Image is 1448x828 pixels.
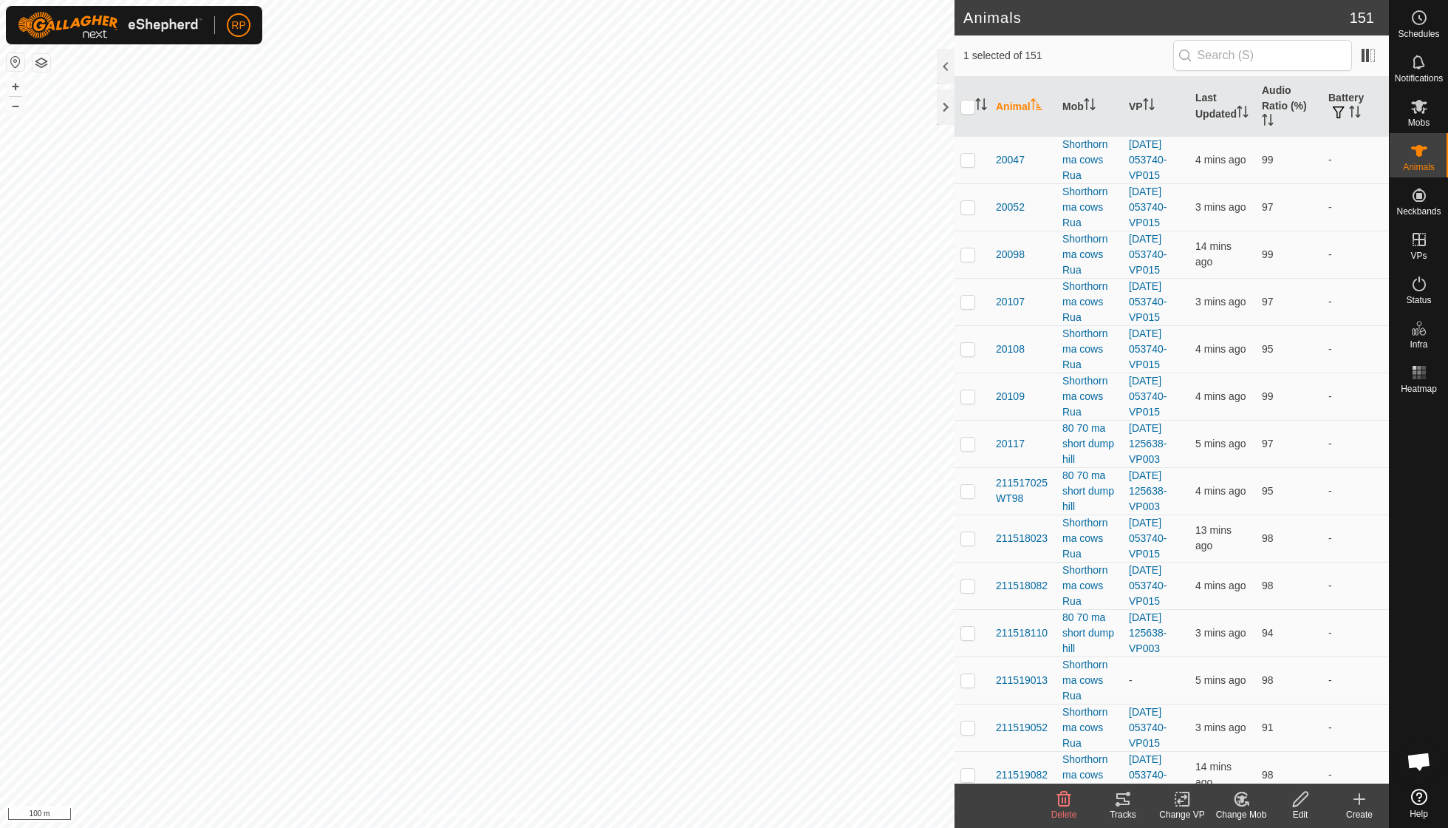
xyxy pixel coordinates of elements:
span: Notifications [1395,74,1443,83]
span: 4 Sep 2025 at 6:03 PM [1195,240,1232,268]
span: 211519052 [996,720,1048,736]
span: 99 [1262,248,1274,260]
td: - [1322,562,1389,609]
td: - [1322,656,1389,704]
a: [DATE] 053740-VP015 [1129,138,1167,181]
a: [DATE] 053740-VP015 [1129,233,1167,276]
p-sorticon: Activate to sort [1349,108,1361,120]
div: 80 70 ma short dump hill [1062,468,1117,515]
a: [DATE] 053740-VP015 [1129,564,1167,607]
span: Schedules [1398,30,1439,38]
span: 94 [1262,627,1274,639]
span: 4 Sep 2025 at 6:14 PM [1195,580,1246,591]
a: [DATE] 125638-VP003 [1129,422,1167,465]
div: Shorthorn ma cows Rua [1062,231,1117,278]
span: 98 [1262,674,1274,686]
span: 4 Sep 2025 at 6:15 PM [1195,722,1246,733]
h2: Animals [963,9,1350,27]
td: - [1322,751,1389,798]
span: 4 Sep 2025 at 6:05 PM [1195,524,1232,552]
span: 1 selected of 151 [963,48,1173,64]
a: [DATE] 125638-VP003 [1129,469,1167,512]
div: Edit [1271,808,1330,821]
span: 98 [1262,769,1274,781]
span: 20107 [996,294,1025,310]
span: 4 Sep 2025 at 6:13 PM [1195,674,1246,686]
span: 20098 [996,247,1025,262]
span: 20108 [996,342,1025,357]
a: [DATE] 053740-VP015 [1129,753,1167,796]
span: VPs [1410,251,1427,260]
span: RP [231,18,245,33]
button: Map Layers [33,54,50,72]
span: Heatmap [1401,384,1437,393]
span: 4 Sep 2025 at 6:14 PM [1195,296,1246,308]
p-sorticon: Activate to sort [1031,101,1042,112]
span: 91 [1262,722,1274,733]
span: 20052 [996,200,1025,215]
td: - [1322,467,1389,515]
span: 97 [1262,438,1274,449]
a: [DATE] 053740-VP015 [1129,517,1167,560]
div: Shorthorn ma cows Rua [1062,184,1117,231]
th: Audio Ratio (%) [1256,77,1322,137]
a: [DATE] 053740-VP015 [1129,280,1167,323]
a: Privacy Policy [419,809,474,822]
th: VP [1123,77,1189,137]
span: Infra [1410,340,1427,349]
span: 97 [1262,201,1274,213]
div: Shorthorn ma cows Rua [1062,705,1117,751]
app-display-virtual-paddock-transition: - [1129,674,1133,686]
td: - [1322,515,1389,562]
a: [DATE] 053740-VP015 [1129,375,1167,418]
p-sorticon: Activate to sort [1262,116,1274,128]
td: - [1322,609,1389,656]
span: 20047 [996,152,1025,168]
span: 4 Sep 2025 at 6:14 PM [1195,343,1246,355]
a: [DATE] 053740-VP015 [1129,186,1167,228]
td: - [1322,420,1389,467]
a: [DATE] 053740-VP015 [1129,706,1167,749]
div: Shorthorn ma cows Rua [1062,373,1117,420]
span: 4 Sep 2025 at 6:04 PM [1195,761,1232,788]
span: 4 Sep 2025 at 6:14 PM [1195,154,1246,166]
button: + [7,78,24,95]
span: 211519082 [996,767,1048,783]
span: 95 [1262,485,1274,497]
span: 95 [1262,343,1274,355]
span: 99 [1262,390,1274,402]
span: Status [1406,296,1431,305]
th: Animal [990,77,1056,137]
span: Mobs [1408,118,1430,127]
span: 4 Sep 2025 at 6:13 PM [1195,438,1246,449]
a: Contact Us [492,809,536,822]
td: - [1322,373,1389,420]
span: Animals [1403,163,1435,172]
div: Shorthorn ma cows Rua [1062,326,1117,373]
span: 151 [1350,7,1374,29]
td: - [1322,278,1389,325]
span: 97 [1262,296,1274,308]
a: Help [1390,783,1448,824]
span: 98 [1262,580,1274,591]
p-sorticon: Activate to sort [1237,108,1249,120]
div: Shorthorn ma cows Rua [1062,563,1117,609]
span: Delete [1051,810,1077,820]
p-sorticon: Activate to sort [1143,101,1155,112]
a: Open chat [1397,739,1441,784]
div: Create [1330,808,1389,821]
div: 80 70 ma short dump hill [1062,421,1117,467]
span: 211518082 [996,578,1048,594]
span: 4 Sep 2025 at 6:14 PM [1195,390,1246,402]
th: Last Updated [1189,77,1256,137]
button: Reset Map [7,53,24,71]
td: - [1322,183,1389,231]
p-sorticon: Activate to sort [975,101,987,112]
span: 4 Sep 2025 at 6:15 PM [1195,627,1246,639]
span: 99 [1262,154,1274,166]
div: Shorthorn ma cows Rua [1062,279,1117,325]
span: 211518110 [996,625,1048,641]
a: [DATE] 125638-VP003 [1129,611,1167,654]
p-sorticon: Activate to sort [1084,101,1096,112]
img: Gallagher Logo [18,12,202,38]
